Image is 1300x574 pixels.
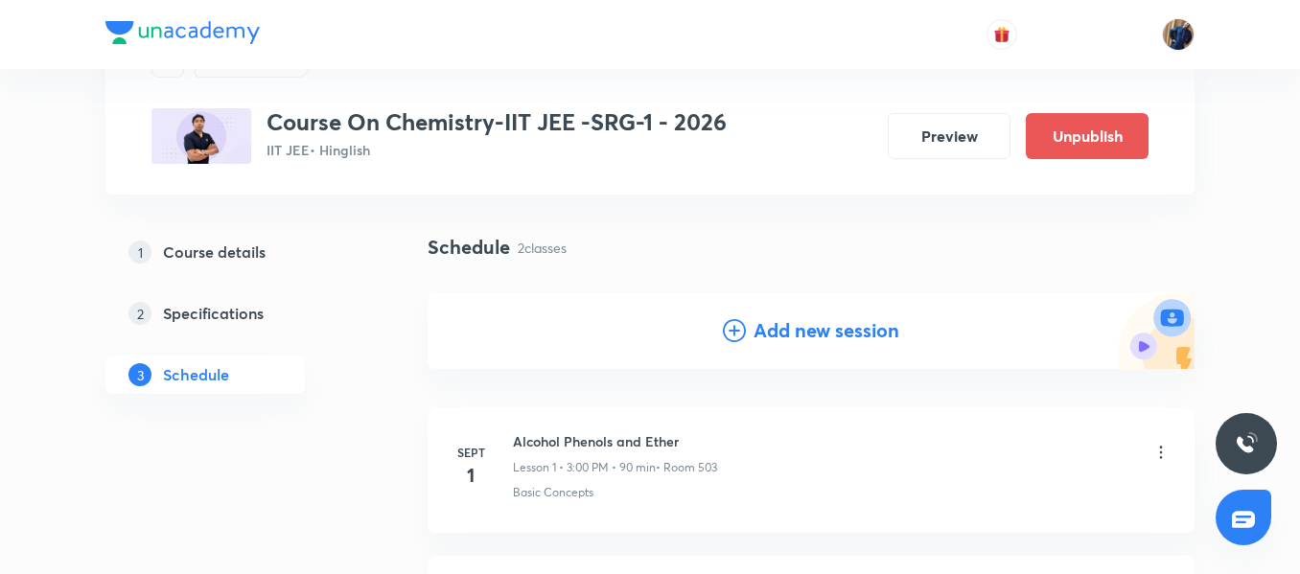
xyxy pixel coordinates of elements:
h4: Schedule [428,233,510,262]
p: IIT JEE • Hinglish [267,140,727,160]
p: Basic Concepts [513,484,593,501]
button: Preview [888,113,1010,159]
h3: Course On Chemistry-IIT JEE -SRG-1 - 2026 [267,108,727,136]
button: avatar [987,19,1017,50]
h5: Specifications [163,302,264,325]
p: 2 classes [518,238,567,258]
p: 2 [128,302,151,325]
img: Add [1118,292,1195,369]
img: avatar [993,26,1010,43]
h5: Schedule [163,363,229,386]
a: Company Logo [105,21,260,49]
img: Sudipto roy [1162,18,1195,51]
a: 1Course details [105,233,366,271]
button: Unpublish [1026,113,1149,159]
img: ttu [1235,432,1258,455]
h5: Course details [163,241,266,264]
p: • Room 503 [656,459,717,476]
img: Company Logo [105,21,260,44]
h4: Add new session [754,316,899,345]
h6: Alcohol Phenols and Ether [513,431,717,451]
p: Lesson 1 • 3:00 PM • 90 min [513,459,656,476]
p: 1 [128,241,151,264]
h6: Sept [452,444,490,461]
img: 3BAB3578-3357-4A6E-BE81-E254807D8889_plus.png [151,108,251,164]
p: 3 [128,363,151,386]
h4: 1 [452,461,490,490]
a: 2Specifications [105,294,366,333]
